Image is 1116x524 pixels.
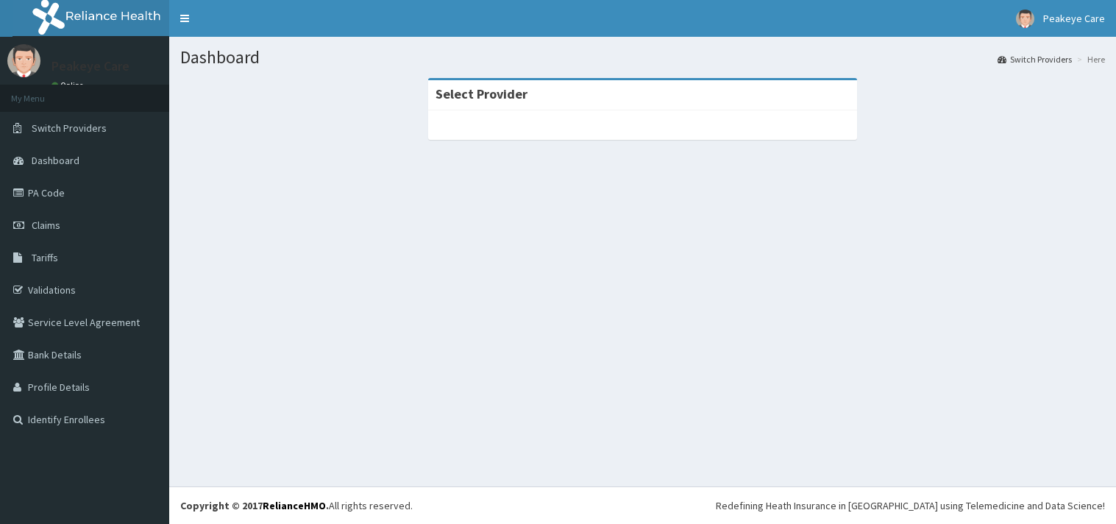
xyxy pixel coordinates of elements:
[32,154,79,167] span: Dashboard
[436,85,527,102] strong: Select Provider
[1043,12,1105,25] span: Peakeye Care
[169,486,1116,524] footer: All rights reserved.
[998,53,1072,65] a: Switch Providers
[1073,53,1105,65] li: Here
[180,48,1105,67] h1: Dashboard
[32,251,58,264] span: Tariffs
[7,44,40,77] img: User Image
[51,80,87,91] a: Online
[180,499,329,512] strong: Copyright © 2017 .
[716,498,1105,513] div: Redefining Heath Insurance in [GEOGRAPHIC_DATA] using Telemedicine and Data Science!
[1016,10,1034,28] img: User Image
[51,60,129,73] p: Peakeye Care
[263,499,326,512] a: RelianceHMO
[32,219,60,232] span: Claims
[32,121,107,135] span: Switch Providers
